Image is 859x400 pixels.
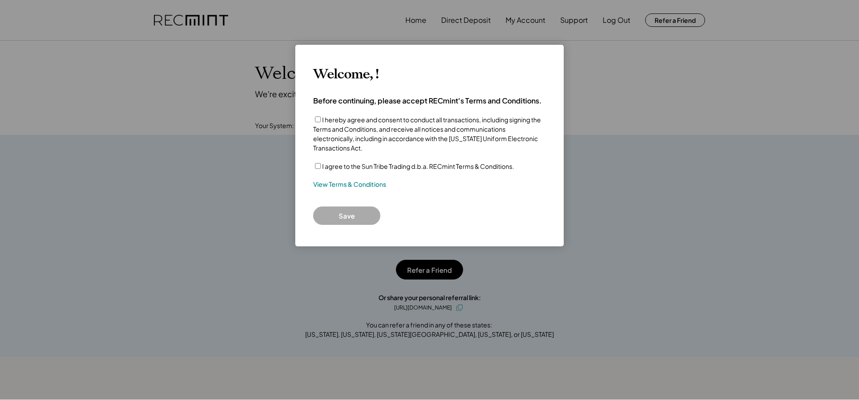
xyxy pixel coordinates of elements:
[313,96,542,106] h4: Before continuing, please accept RECmint's Terms and Conditions.
[313,66,378,82] h3: Welcome, !
[322,162,514,170] label: I agree to the Sun Tribe Trading d.b.a. RECmint Terms & Conditions.
[313,180,386,189] a: View Terms & Conditions
[313,206,380,225] button: Save
[313,116,541,152] label: I hereby agree and consent to conduct all transactions, including signing the Terms and Condition...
